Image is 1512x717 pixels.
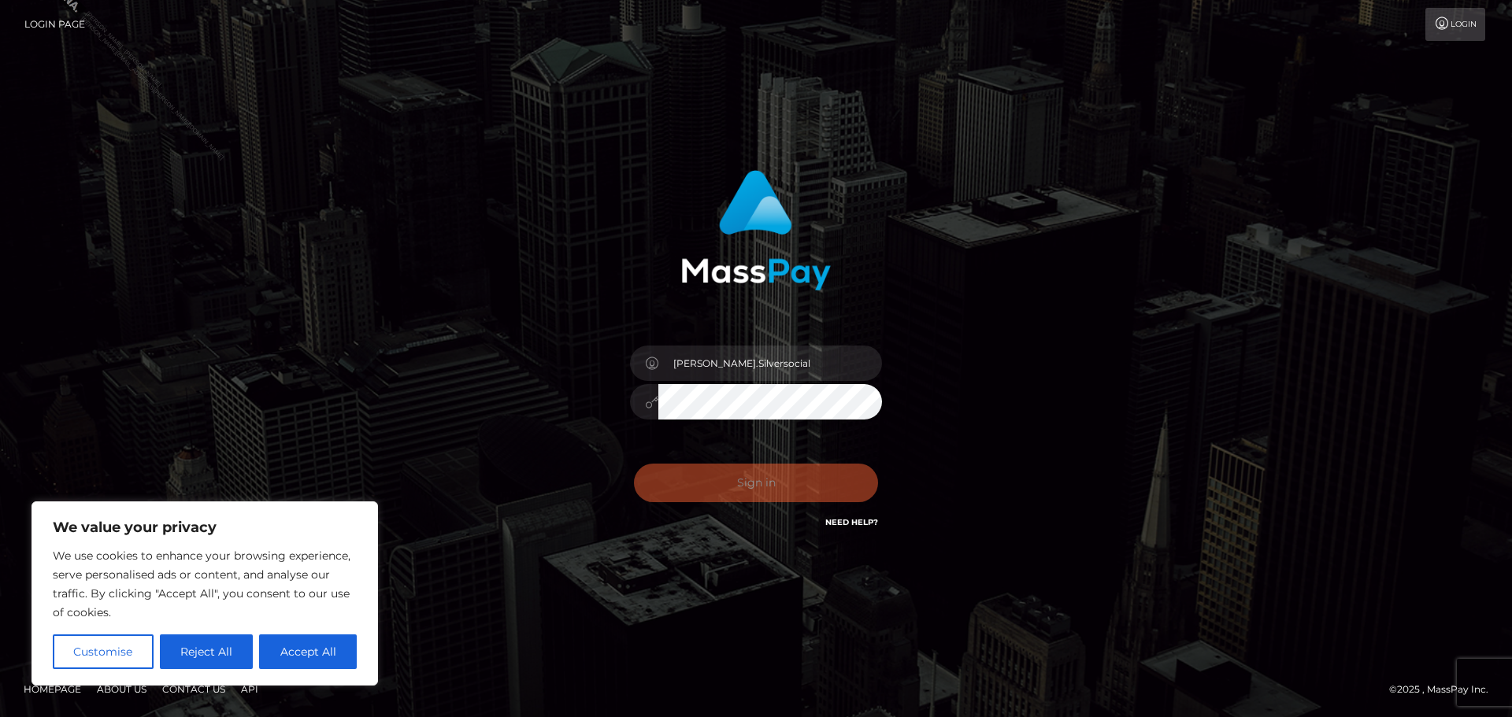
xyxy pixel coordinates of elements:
[825,517,878,527] a: Need Help?
[160,634,254,669] button: Reject All
[53,634,154,669] button: Customise
[681,170,831,290] img: MassPay Login
[658,346,882,381] input: Username...
[53,518,357,537] p: We value your privacy
[156,677,232,701] a: Contact Us
[17,677,87,701] a: Homepage
[1425,8,1485,41] a: Login
[24,8,85,41] a: Login Page
[53,546,357,622] p: We use cookies to enhance your browsing experience, serve personalised ads or content, and analys...
[259,634,357,669] button: Accept All
[1389,681,1500,698] div: © 2025 , MassPay Inc.
[91,677,153,701] a: About Us
[31,501,378,686] div: We value your privacy
[235,677,265,701] a: API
